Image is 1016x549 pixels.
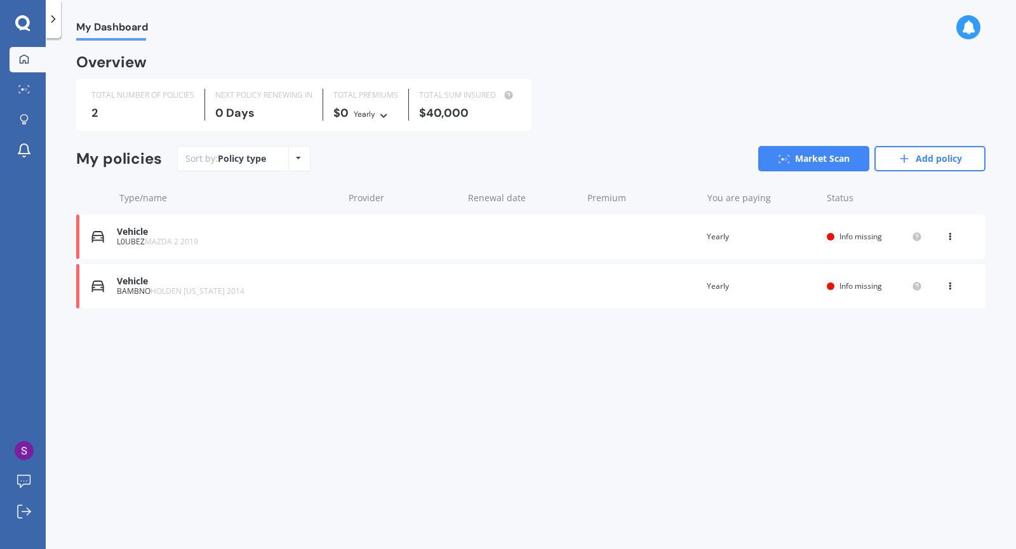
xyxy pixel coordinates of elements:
div: Sort by: [185,152,266,165]
div: Policy type [218,152,266,165]
div: My policies [76,150,162,168]
a: Market Scan [758,146,869,171]
span: Info missing [839,281,882,291]
div: L0UBEZ [117,237,337,246]
div: Yearly [354,108,375,121]
span: MAZDA 2 2019 [145,236,198,247]
div: Provider [349,192,458,204]
div: Premium [587,192,697,204]
div: $0 [333,107,398,121]
span: Info missing [839,231,882,242]
img: Vehicle [91,230,104,243]
div: NEXT POLICY RENEWING IN [215,89,312,102]
div: 2 [91,107,194,119]
img: Vehicle [91,280,104,293]
div: Status [827,192,922,204]
div: Overview [76,56,147,69]
div: Vehicle [117,276,337,287]
div: $40,000 [419,107,516,119]
div: Yearly [707,230,817,243]
div: Type/name [119,192,338,204]
div: Yearly [707,280,817,293]
div: You are paying [707,192,817,204]
span: My Dashboard [76,21,148,38]
span: HOLDEN [US_STATE] 2014 [150,286,244,296]
div: TOTAL SUM INSURED [419,89,516,102]
div: Vehicle [117,227,337,237]
div: TOTAL NUMBER OF POLICIES [91,89,194,102]
a: Add policy [874,146,986,171]
div: BAMBNO [117,287,337,296]
div: TOTAL PREMIUMS [333,89,398,102]
div: 0 Days [215,107,312,119]
img: ACg8ocK6XFy2MKbqZKRXq0lRlvnb0piM2ZWywcfe-ZOCqkyUTvqi6g=s96-c [15,441,34,460]
div: Renewal date [468,192,577,204]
